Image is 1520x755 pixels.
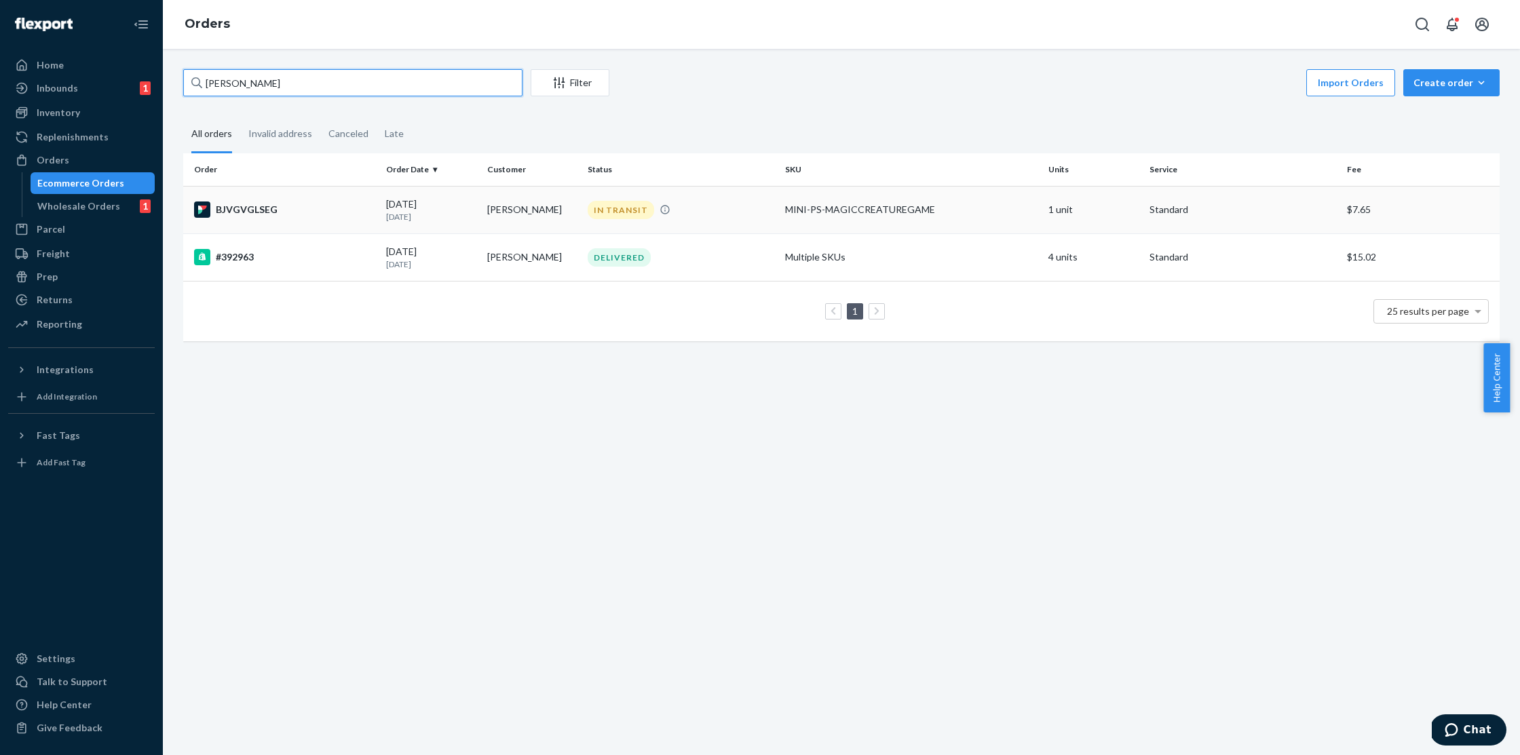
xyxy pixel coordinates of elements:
[8,452,155,473] a: Add Fast Tag
[1043,153,1144,186] th: Units
[850,305,860,317] a: Page 1 is your current page
[8,694,155,716] a: Help Center
[385,116,404,151] div: Late
[128,11,155,38] button: Close Navigation
[8,149,155,171] a: Orders
[37,457,85,468] div: Add Fast Tag
[780,233,1043,281] td: Multiple SKUs
[1387,305,1469,317] span: 25 results per page
[8,54,155,76] a: Home
[37,176,124,190] div: Ecommerce Orders
[191,116,232,153] div: All orders
[194,249,375,265] div: #392963
[482,186,583,233] td: [PERSON_NAME]
[15,18,73,31] img: Flexport logo
[381,153,482,186] th: Order Date
[185,16,230,31] a: Orders
[37,652,75,665] div: Settings
[31,172,155,194] a: Ecommerce Orders
[1403,69,1500,96] button: Create order
[248,116,312,151] div: Invalid address
[531,69,609,96] button: Filter
[37,363,94,376] div: Integrations
[487,163,577,175] div: Customer
[37,270,58,284] div: Prep
[37,698,92,712] div: Help Center
[780,153,1043,186] th: SKU
[37,153,69,167] div: Orders
[328,116,368,151] div: Canceled
[1483,343,1510,412] button: Help Center
[183,153,381,186] th: Order
[37,293,73,307] div: Returns
[1306,69,1395,96] button: Import Orders
[37,429,80,442] div: Fast Tags
[37,317,82,331] div: Reporting
[785,203,1038,216] div: MINI-PS-MAGICCREATUREGAME
[1144,153,1342,186] th: Service
[8,266,155,288] a: Prep
[37,81,78,95] div: Inbounds
[8,648,155,670] a: Settings
[174,5,241,44] ol: breadcrumbs
[8,359,155,381] button: Integrations
[582,153,780,186] th: Status
[8,289,155,311] a: Returns
[37,106,80,119] div: Inventory
[37,675,107,689] div: Talk to Support
[37,199,120,213] div: Wholesale Orders
[8,243,155,265] a: Freight
[8,386,155,408] a: Add Integration
[1432,714,1506,748] iframe: Opens a widget where you can chat to one of our agents
[140,81,151,95] div: 1
[386,197,476,222] div: [DATE]
[31,195,155,217] a: Wholesale Orders1
[386,245,476,270] div: [DATE]
[183,69,522,96] input: Search orders
[1149,250,1336,264] p: Standard
[1043,186,1144,233] td: 1 unit
[588,248,651,267] div: DELIVERED
[37,391,97,402] div: Add Integration
[140,199,151,213] div: 1
[531,76,609,90] div: Filter
[8,77,155,99] a: Inbounds1
[1342,186,1500,233] td: $7.65
[37,222,65,236] div: Parcel
[37,130,109,144] div: Replenishments
[588,201,654,219] div: IN TRANSIT
[194,201,375,218] div: BJVGVGLSEG
[37,721,102,735] div: Give Feedback
[1409,11,1436,38] button: Open Search Box
[8,102,155,123] a: Inventory
[386,211,476,222] p: [DATE]
[1468,11,1496,38] button: Open account menu
[1149,203,1336,216] p: Standard
[8,218,155,240] a: Parcel
[8,126,155,148] a: Replenishments
[1413,76,1489,90] div: Create order
[37,58,64,72] div: Home
[8,313,155,335] a: Reporting
[8,671,155,693] button: Talk to Support
[482,233,583,281] td: [PERSON_NAME]
[8,717,155,739] button: Give Feedback
[1342,233,1500,281] td: $15.02
[1439,11,1466,38] button: Open notifications
[1043,233,1144,281] td: 4 units
[37,247,70,260] div: Freight
[8,425,155,446] button: Fast Tags
[1342,153,1500,186] th: Fee
[386,258,476,270] p: [DATE]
